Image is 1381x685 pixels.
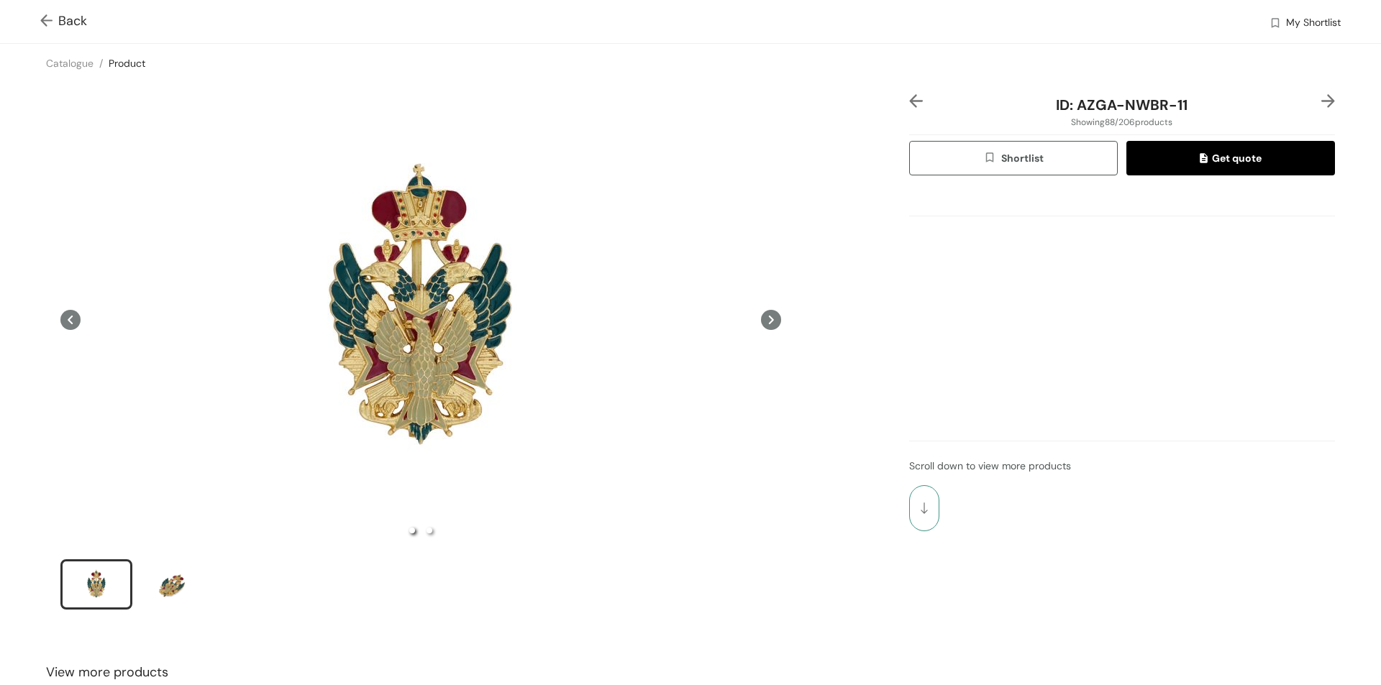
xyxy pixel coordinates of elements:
[137,559,209,610] li: slide item 2
[1286,15,1341,32] span: My Shortlist
[1269,17,1282,32] img: wishlist
[1056,96,1188,114] span: ID: AZGA-NWBR-11
[40,14,58,29] img: Go back
[1321,94,1335,108] img: right
[46,57,94,70] a: Catalogue
[1200,153,1212,166] img: quote
[427,528,432,533] li: slide item 2
[1200,150,1262,166] span: Get quote
[60,559,132,610] li: slide item 1
[109,57,145,70] a: Product
[40,12,87,31] span: Back
[909,94,923,108] img: left
[46,663,168,682] span: View more products
[983,151,1001,167] img: wishlist
[921,502,928,514] img: scroll down
[99,57,103,70] span: /
[909,141,1118,175] button: wishlistShortlist
[1071,116,1172,129] span: Showing 88 / 206 products
[983,150,1043,167] span: Shortlist
[909,459,1071,472] span: Scroll down to view more products
[409,528,415,533] li: slide item 1
[1126,141,1335,175] button: quoteGet quote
